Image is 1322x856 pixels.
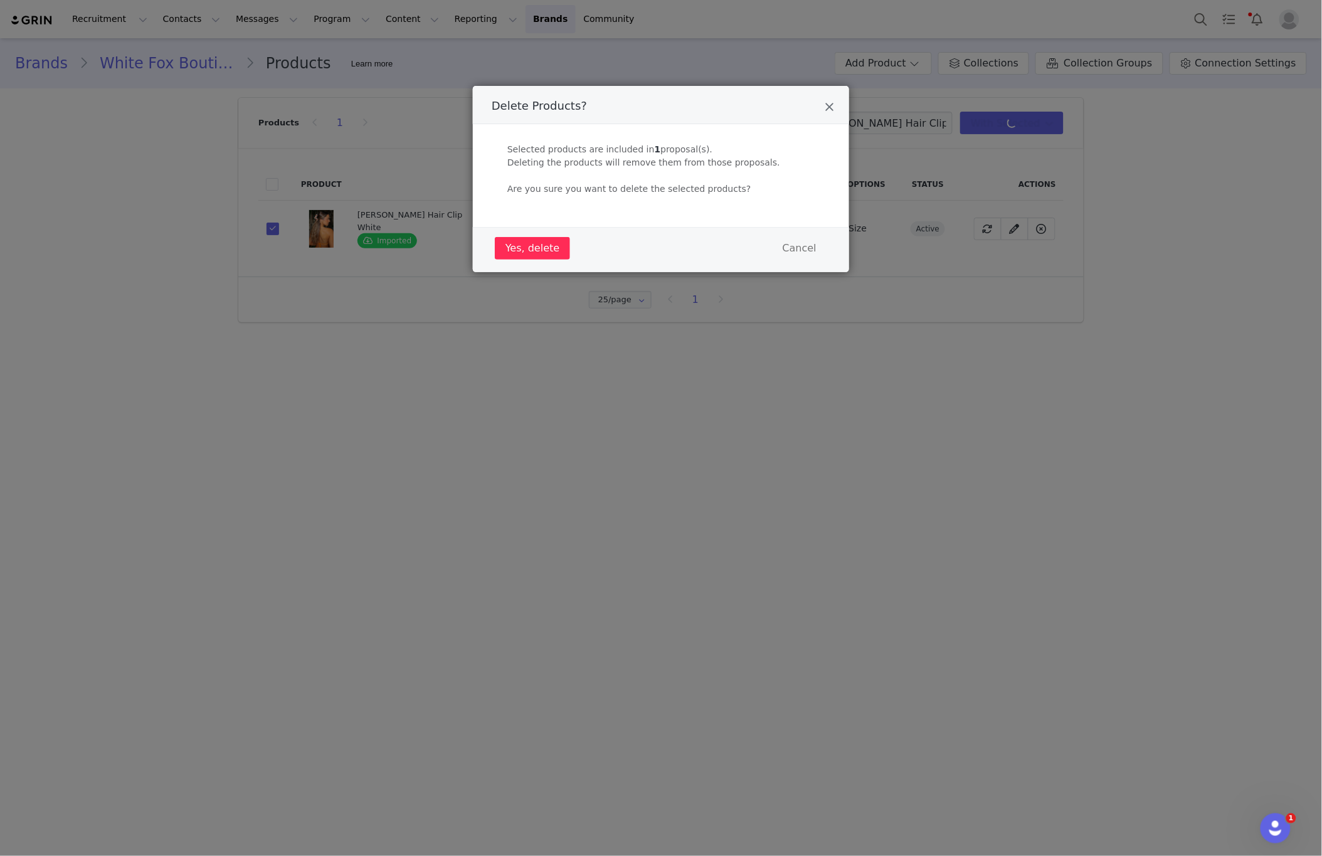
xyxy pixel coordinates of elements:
[825,101,834,116] button: Close
[492,99,587,112] span: Delete Products?
[1261,813,1291,843] iframe: Intercom live chat
[655,144,661,154] strong: 1
[473,86,849,272] div: Delete Products?
[507,143,815,196] div: Selected products are included in proposal(s). Deleting the products will remove them from those ...
[1286,813,1296,823] span: 1
[495,237,570,260] button: Yes, delete
[772,237,827,260] button: Cancel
